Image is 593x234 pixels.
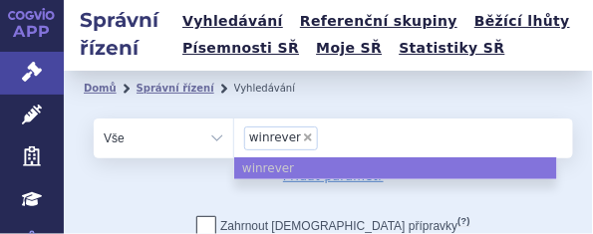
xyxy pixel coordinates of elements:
a: Statistiky SŘ [394,35,511,62]
a: Domů [84,83,117,94]
h2: Správní řízení [64,6,176,62]
a: Písemnosti SŘ [176,35,305,62]
a: Moje SŘ [310,35,388,62]
a: Vyhledávání [176,8,289,35]
abbr: (?) [458,215,470,227]
span: × [302,131,314,143]
a: Běžící lhůty [468,8,576,35]
a: Referenční skupiny [294,8,463,35]
a: Správní řízení [137,83,214,94]
span: winrever [249,130,301,144]
input: winrever [322,126,331,146]
li: Vyhledávání [234,79,315,99]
